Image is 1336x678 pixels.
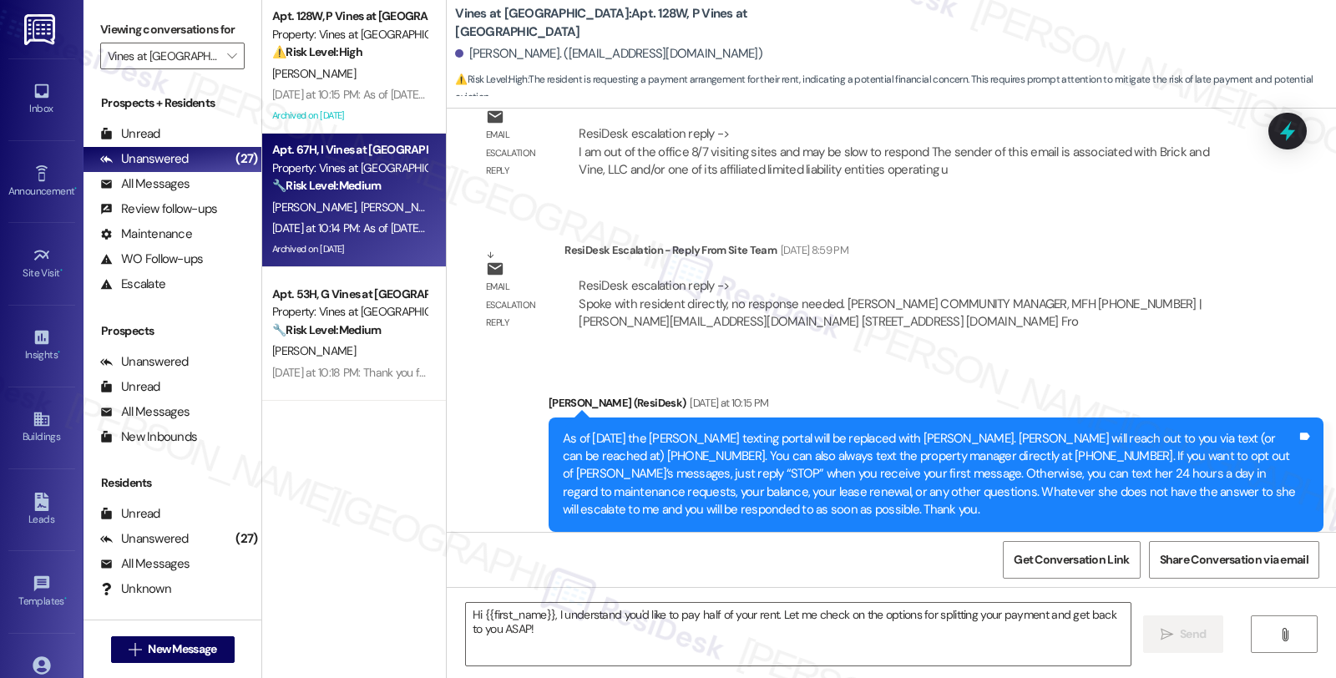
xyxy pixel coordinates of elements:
[272,26,427,43] div: Property: Vines at [GEOGRAPHIC_DATA]
[549,394,1323,417] div: [PERSON_NAME] (ResiDesk)
[8,488,75,533] a: Leads
[108,43,218,69] input: All communities
[272,200,361,215] span: [PERSON_NAME]
[1149,541,1319,579] button: Share Conversation via email
[1003,541,1140,579] button: Get Conversation Link
[563,430,1297,519] div: As of [DATE] the [PERSON_NAME] texting portal will be replaced with [PERSON_NAME]. [PERSON_NAME] ...
[271,105,428,126] div: Archived on [DATE]
[271,239,428,260] div: Archived on [DATE]
[58,347,60,358] span: •
[455,5,789,41] b: Vines at [GEOGRAPHIC_DATA]: Apt. 128W, P Vines at [GEOGRAPHIC_DATA]
[8,323,75,368] a: Insights •
[8,77,75,122] a: Inbox
[486,126,551,180] div: Email escalation reply
[231,526,261,552] div: (27)
[486,278,551,331] div: Email escalation reply
[272,159,427,177] div: Property: Vines at [GEOGRAPHIC_DATA]
[227,49,236,63] i: 
[1161,628,1173,641] i: 
[455,45,762,63] div: [PERSON_NAME]. ([EMAIL_ADDRESS][DOMAIN_NAME])
[100,225,192,243] div: Maintenance
[272,8,427,25] div: Apt. 128W, P Vines at [GEOGRAPHIC_DATA]
[8,569,75,615] a: Templates •
[24,14,58,45] img: ResiDesk Logo
[100,530,189,548] div: Unanswered
[1160,551,1308,569] span: Share Conversation via email
[549,532,1323,556] div: Tagged as:
[100,17,245,43] label: Viewing conversations for
[8,405,75,450] a: Buildings
[100,150,189,168] div: Unanswered
[100,175,190,193] div: All Messages
[272,66,356,81] span: [PERSON_NAME]
[100,200,217,218] div: Review follow-ups
[455,71,1336,107] span: : The resident is requesting a payment arrangement for their rent, indicating a potential financi...
[100,555,190,573] div: All Messages
[60,265,63,276] span: •
[272,303,427,321] div: Property: Vines at [GEOGRAPHIC_DATA]
[272,286,427,303] div: Apt. 53H, G Vines at [GEOGRAPHIC_DATA]
[564,241,1247,265] div: ResiDesk Escalation - Reply From Site Team
[83,474,261,492] div: Residents
[1278,628,1291,641] i: 
[686,394,768,412] div: [DATE] at 10:15 PM
[100,276,165,293] div: Escalate
[579,125,1209,178] div: ResiDesk escalation reply -> I am out of the office 8/7 visiting sites and may be slow to respond...
[272,141,427,159] div: Apt. 67H, I Vines at [GEOGRAPHIC_DATA]
[8,241,75,286] a: Site Visit •
[64,593,67,605] span: •
[272,178,381,193] strong: 🔧 Risk Level: Medium
[272,44,362,59] strong: ⚠️ Risk Level: High
[231,146,261,172] div: (27)
[100,125,160,143] div: Unread
[100,353,189,371] div: Unanswered
[1143,615,1224,653] button: Send
[100,250,203,268] div: WO Follow-ups
[100,580,171,598] div: Unknown
[74,183,77,195] span: •
[83,94,261,112] div: Prospects + Residents
[1180,625,1206,643] span: Send
[100,428,197,446] div: New Inbounds
[272,343,356,358] span: [PERSON_NAME]
[100,505,160,523] div: Unread
[1014,551,1129,569] span: Get Conversation Link
[455,73,527,86] strong: ⚠️ Risk Level: High
[100,378,160,396] div: Unread
[83,322,261,340] div: Prospects
[579,277,1202,330] div: ResiDesk escalation reply -> Spoke with resident directly, no response needed. [PERSON_NAME] COMM...
[466,603,1131,665] textarea: Hi {{first_name}}, I understand you'd like to pay half of your rent. Let me check on the options ...
[100,403,190,421] div: All Messages
[361,200,550,215] span: [PERSON_NAME][GEOGRAPHIC_DATA]
[272,322,381,337] strong: 🔧 Risk Level: Medium
[777,241,848,259] div: [DATE] 8:59 PM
